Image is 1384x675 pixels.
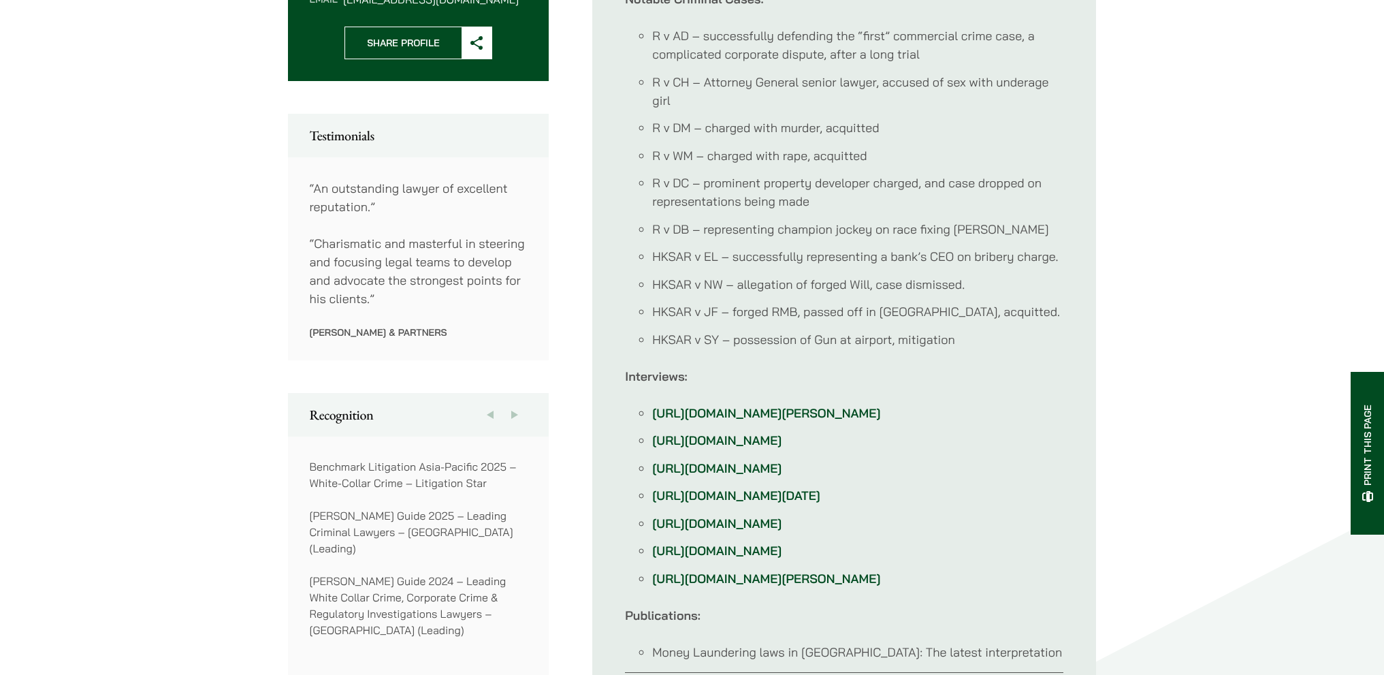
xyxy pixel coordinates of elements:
li: HKSAR v JF – forged RMB, passed off in [GEOGRAPHIC_DATA], acquitted. [652,302,1063,321]
a: [URL][DOMAIN_NAME][DATE] [652,488,820,503]
button: Previous [478,393,502,437]
a: [URL][DOMAIN_NAME] [652,433,782,448]
a: [URL][DOMAIN_NAME] [652,516,782,531]
p: [PERSON_NAME] Guide 2024 – Leading White Collar Crime, Corporate Crime & Regulatory Investigation... [310,573,528,638]
p: “Charismatic and masterful in steering and focusing legal teams to develop and advocate the stron... [310,234,528,308]
h2: Recognition [310,407,528,423]
li: R v WM – charged with rape, acquitted [652,146,1063,165]
button: Next [502,393,527,437]
p: Benchmark Litigation Asia-Pacific 2025 – White-Collar Crime – Litigation Star [310,458,528,491]
p: [PERSON_NAME] Guide 2025 – Leading Criminal Lawyers – [GEOGRAPHIC_DATA] (Leading) [310,507,528,556]
li: HKSAR v EL – successfully representing a bank’s CEO on bribery charge. [652,247,1063,266]
strong: Publications: [625,608,701,623]
li: HKSAR v SY – possession of Gun at airport, mitigation [652,330,1063,349]
li: HKSAR v NW – allegation of forged Will, case dismissed. [652,275,1063,294]
a: [URL][DOMAIN_NAME] [652,543,782,559]
p: “An outstanding lawyer of excellent reputation.” [310,179,528,216]
li: R v DM – charged with murder, acquitted [652,119,1063,137]
a: [URL][DOMAIN_NAME][PERSON_NAME] [652,571,880,586]
li: R v DC – prominent property developer charged, and case dropped on representations being made [652,174,1063,210]
li: R v CH – Attorney General senior lawyer, accused of sex with underage girl [652,73,1063,110]
span: Share Profile [345,27,462,59]
button: Share Profile [344,27,492,59]
a: [URL][DOMAIN_NAME] [652,460,782,476]
a: [URL][DOMAIN_NAME][PERSON_NAME] [652,405,880,421]
li: Money Laundering laws in [GEOGRAPHIC_DATA]: The latest interpretation [652,643,1063,661]
p: [PERSON_NAME] & Partners [310,326,528,339]
li: R v AD – successfully defending the “first” commercial crime case, a complicated corporate disput... [652,27,1063,63]
strong: Interviews: [625,368,688,384]
h2: Testimonials [310,127,528,144]
li: R v DB – representing champion jockey on race fixing [PERSON_NAME] [652,220,1063,238]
